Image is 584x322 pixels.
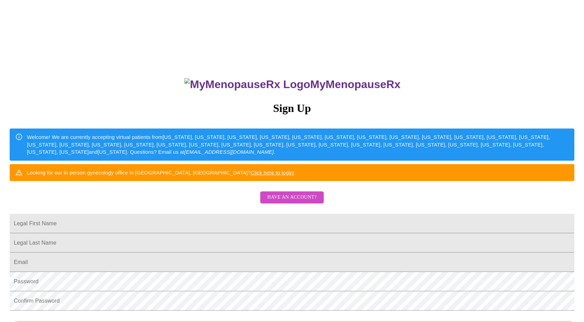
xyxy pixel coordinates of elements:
div: Looking for our in person gynecology office in [GEOGRAPHIC_DATA], [GEOGRAPHIC_DATA]? [27,166,294,179]
div: Welcome! We are currently accepting virtual patients from [US_STATE], [US_STATE], [US_STATE], [US... [27,131,569,158]
img: MyMenopauseRx Logo [184,78,310,91]
button: Have an account? [260,191,323,203]
a: Click here to login! [251,170,294,176]
span: Have an account? [267,193,317,202]
a: Have an account? [259,199,325,205]
h3: MyMenopauseRx [11,78,575,91]
em: [EMAIL_ADDRESS][DOMAIN_NAME] [184,149,274,155]
h3: Sign Up [10,102,574,115]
